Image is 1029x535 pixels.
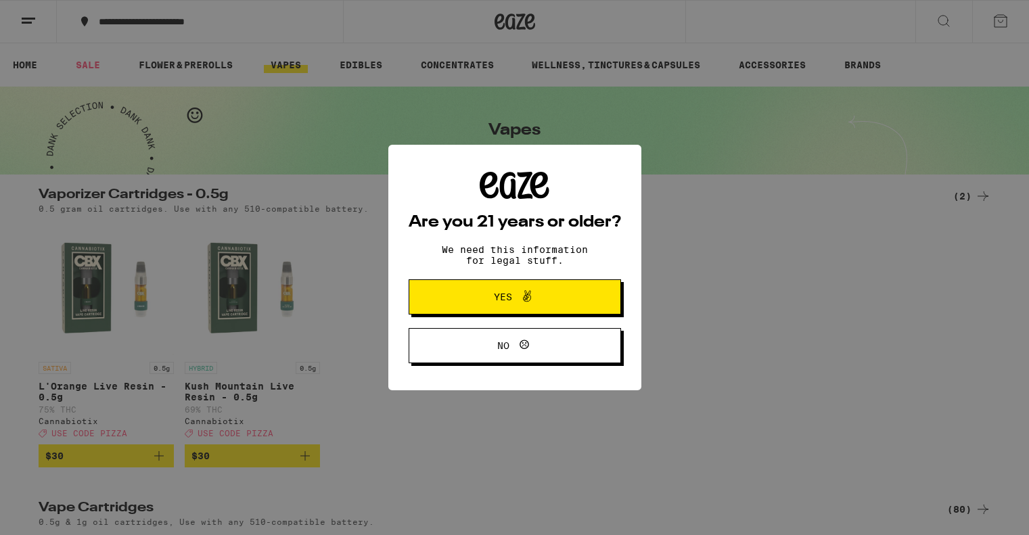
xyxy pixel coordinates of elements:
[409,214,621,231] h2: Are you 21 years or older?
[494,292,512,302] span: Yes
[430,244,599,266] p: We need this information for legal stuff.
[409,279,621,315] button: Yes
[409,328,621,363] button: No
[497,341,509,350] span: No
